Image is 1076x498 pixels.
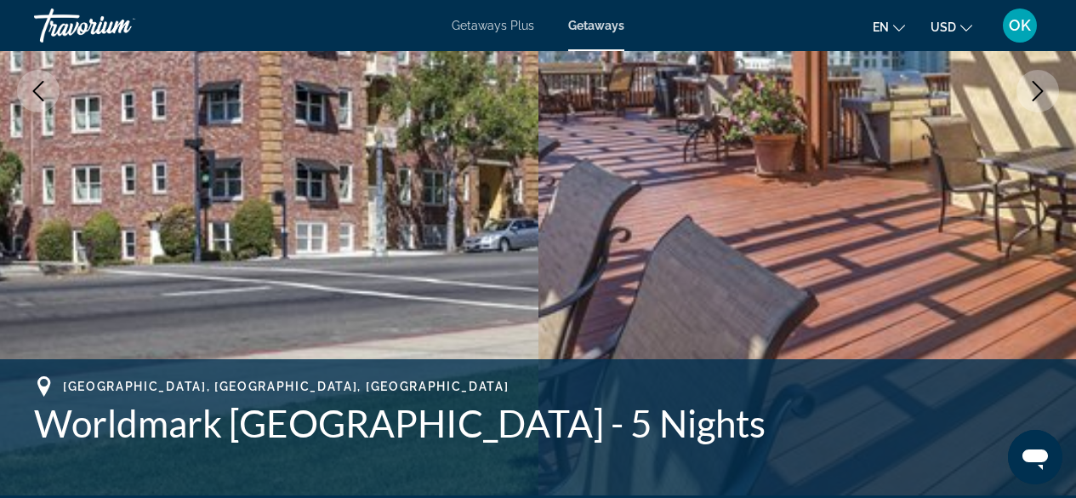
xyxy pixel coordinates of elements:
button: Change currency [931,14,972,39]
a: Getaways Plus [452,19,534,32]
button: Next image [1016,70,1059,112]
a: Travorium [34,3,204,48]
button: User Menu [998,8,1042,43]
span: OK [1009,17,1031,34]
span: [GEOGRAPHIC_DATA], [GEOGRAPHIC_DATA], [GEOGRAPHIC_DATA] [63,380,509,393]
span: USD [931,20,956,34]
button: Previous image [17,70,60,112]
h1: Worldmark [GEOGRAPHIC_DATA] - 5 Nights [34,401,1042,445]
span: en [873,20,889,34]
a: Getaways [568,19,624,32]
iframe: Button to launch messaging window [1008,430,1062,484]
button: Change language [873,14,905,39]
